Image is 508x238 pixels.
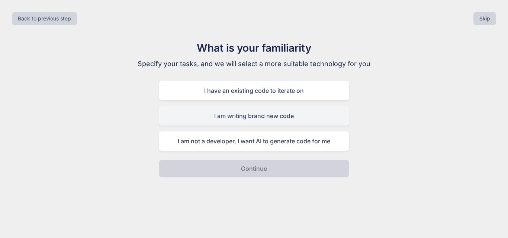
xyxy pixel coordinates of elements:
p: Specify your tasks, and we will select a more suitable technology for you [129,59,379,69]
div: I am not a developer, I want AI to generate code for me [159,131,349,151]
div: I am writing brand new code [159,106,349,125]
h1: What is your familiarity [129,40,379,56]
button: Skip [473,12,496,25]
button: Continue [159,160,349,177]
p: Continue [241,164,267,173]
button: Back to previous step [12,12,77,25]
div: I have an existing code to iterate on [159,81,349,100]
